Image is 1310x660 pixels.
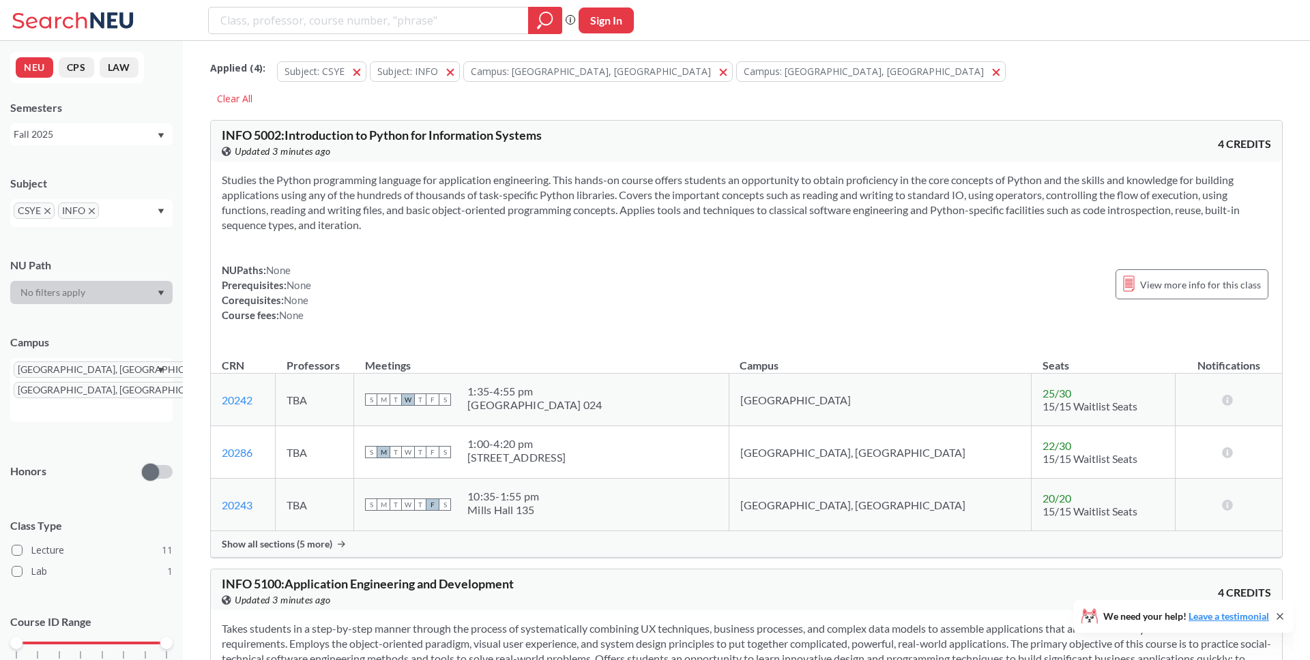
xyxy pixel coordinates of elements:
[736,61,1006,82] button: Campus: [GEOGRAPHIC_DATA], [GEOGRAPHIC_DATA]
[276,479,354,531] td: TBA
[467,451,566,464] div: [STREET_ADDRESS]
[276,426,354,479] td: TBA
[285,65,345,78] span: Subject: CSYE
[14,202,55,219] span: CSYEX to remove pill
[414,393,426,406] span: T
[89,208,95,214] svg: X to remove pill
[467,385,602,398] div: 1:35 - 4:55 pm
[467,503,539,517] div: Mills Hall 135
[44,208,50,214] svg: X to remove pill
[235,592,331,607] span: Updated 3 minutes ago
[59,57,94,78] button: CPS
[10,518,173,533] span: Class Type
[1218,136,1271,151] span: 4 CREDITS
[414,446,426,458] span: T
[210,89,259,109] div: Clear All
[744,65,984,78] span: Campus: [GEOGRAPHIC_DATA], [GEOGRAPHIC_DATA]
[1103,612,1269,621] span: We need your help!
[1189,610,1269,622] a: Leave a testimonial
[402,393,414,406] span: W
[162,543,173,558] span: 11
[729,374,1032,426] td: [GEOGRAPHIC_DATA]
[222,446,252,459] a: 20286
[158,290,164,296] svg: Dropdown arrow
[579,7,634,33] button: Sign In
[16,57,53,78] button: NEU
[222,576,514,591] span: INFO 5100 : Application Engineering and Development
[729,344,1032,374] th: Campus
[222,262,311,322] div: NUPaths: Prerequisites: Corequisites: Course fees:
[210,61,265,76] span: Applied ( 4 ):
[471,65,711,78] span: Campus: [GEOGRAPHIC_DATA], [GEOGRAPHIC_DATA]
[1043,400,1137,412] span: 15/15 Waitlist Seats
[390,393,402,406] span: T
[10,358,173,422] div: [GEOGRAPHIC_DATA], [GEOGRAPHIC_DATA]X to remove pill[GEOGRAPHIC_DATA], [GEOGRAPHIC_DATA]X to remo...
[377,65,438,78] span: Subject: INFO
[276,374,354,426] td: TBA
[365,446,377,458] span: S
[158,133,164,138] svg: Dropdown arrow
[370,61,460,82] button: Subject: INFO
[222,538,332,550] span: Show all sections (5 more)
[1043,452,1137,465] span: 15/15 Waitlist Seats
[10,199,173,227] div: CSYEX to remove pillINFOX to remove pillDropdown arrow
[390,498,402,511] span: T
[377,393,390,406] span: M
[439,446,451,458] span: S
[222,172,1271,232] section: Studies the Python programming language for application engineering. This hands-on course offers ...
[729,426,1032,479] td: [GEOGRAPHIC_DATA], [GEOGRAPHIC_DATA]
[222,358,244,373] div: CRN
[402,498,414,511] span: W
[537,11,553,30] svg: magnifying glass
[10,258,173,273] div: NU Path
[467,490,539,503] div: 10:35 - 1:55 pm
[1218,585,1271,600] span: 4 CREDITS
[222,498,252,511] a: 20243
[222,127,542,142] span: INFO 5002 : Introduction to Python for Information Systems
[100,57,139,78] button: LAW
[467,398,602,412] div: [GEOGRAPHIC_DATA] 024
[10,614,173,630] p: Course ID Range
[266,264,291,276] span: None
[167,564,173,579] span: 1
[219,9,519,32] input: Class, professor, course number, "phrase"
[58,202,99,219] span: INFOX to remove pill
[10,176,173,191] div: Subject
[211,531,1282,557] div: Show all sections (5 more)
[14,361,231,378] span: [GEOGRAPHIC_DATA], [GEOGRAPHIC_DATA]X to remove pill
[439,498,451,511] span: S
[10,464,46,479] p: Honors
[222,393,252,406] a: 20242
[1140,276,1261,293] span: View more info for this class
[426,393,439,406] span: F
[414,498,426,511] span: T
[439,393,451,406] span: S
[276,344,354,374] th: Professors
[14,382,231,398] span: [GEOGRAPHIC_DATA], [GEOGRAPHIC_DATA]X to remove pill
[1043,387,1071,400] span: 25 / 30
[1043,492,1071,505] span: 20 / 20
[158,209,164,214] svg: Dropdown arrow
[1175,344,1282,374] th: Notifications
[390,446,402,458] span: T
[365,498,377,511] span: S
[729,479,1032,531] td: [GEOGRAPHIC_DATA], [GEOGRAPHIC_DATA]
[426,446,439,458] span: F
[1032,344,1175,374] th: Seats
[528,7,562,34] div: magnifying glass
[365,393,377,406] span: S
[1043,505,1137,517] span: 15/15 Waitlist Seats
[1043,439,1071,452] span: 22 / 30
[12,562,173,580] label: Lab
[463,61,733,82] button: Campus: [GEOGRAPHIC_DATA], [GEOGRAPHIC_DATA]
[10,281,173,304] div: Dropdown arrow
[235,144,331,159] span: Updated 3 minutes ago
[354,344,729,374] th: Meetings
[402,446,414,458] span: W
[12,541,173,559] label: Lecture
[377,498,390,511] span: M
[284,294,308,306] span: None
[426,498,439,511] span: F
[467,437,566,451] div: 1:00 - 4:20 pm
[287,279,311,291] span: None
